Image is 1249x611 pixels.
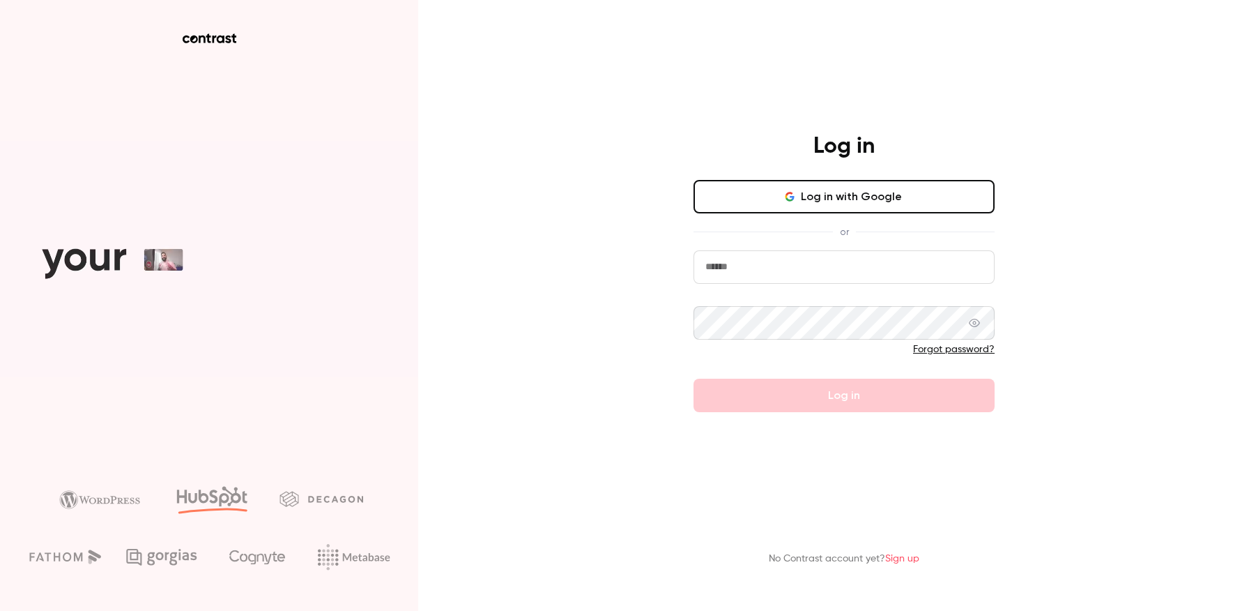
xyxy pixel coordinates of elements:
a: Forgot password? [913,345,995,354]
img: decagon [279,491,363,506]
h4: Log in [813,133,875,160]
button: Log in with Google [694,180,995,213]
p: No Contrast account yet? [769,552,919,566]
a: Sign up [885,554,919,564]
span: or [833,225,856,239]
